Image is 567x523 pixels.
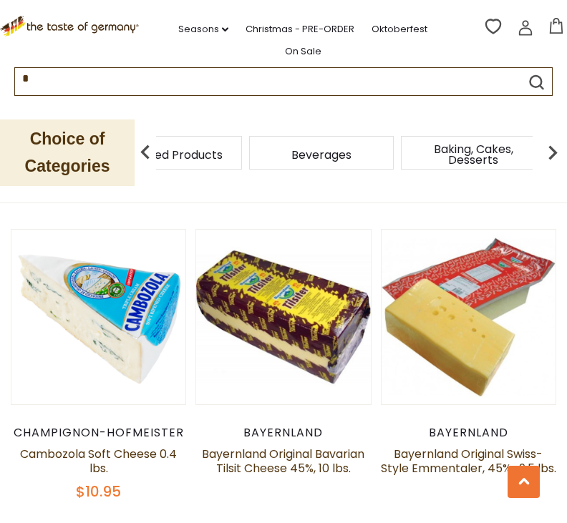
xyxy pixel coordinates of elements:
[196,235,370,409] img: Bayernland Original Bavarian Tilsit Cheese 45%, 10 lbs.
[178,27,228,43] a: Seasons
[381,451,556,482] a: Bayernland Original Swiss-Style Emmentaler, 45% , 9.5 lbs.
[246,27,354,43] a: Christmas - PRE-ORDER
[131,144,160,172] img: previous arrow
[20,451,177,482] a: Cambozola Soft Cheese 0.4 lbs.
[202,451,364,482] a: Bayernland Original Bavarian Tilsit Cheese 45%, 10 lbs.
[11,235,185,409] img: Cambozola Soft Cheese 0.4 lbs.
[538,144,567,172] img: next arrow
[285,49,321,65] a: On Sale
[195,431,371,446] div: Bayernland
[117,155,223,166] a: Featured Products
[381,431,556,446] div: Bayernland
[291,155,352,166] a: Beverages
[372,27,427,43] a: Oktoberfest
[11,431,186,446] div: Champignon-Hofmeister
[382,235,556,409] img: Bayernland Original Swiss-Style Emmentaler, 45% , 9.5 lbs.
[416,150,530,171] a: Baking, Cakes, Desserts
[76,487,121,507] span: $10.95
